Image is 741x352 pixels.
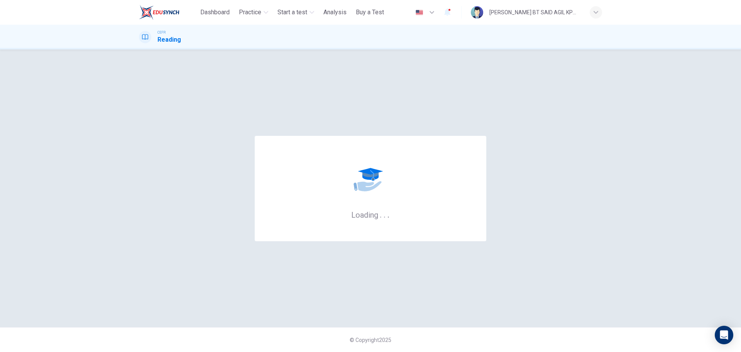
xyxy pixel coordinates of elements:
[139,5,179,20] img: ELTC logo
[139,5,197,20] a: ELTC logo
[471,6,483,19] img: Profile picture
[236,5,271,19] button: Practice
[489,8,580,17] div: [PERSON_NAME] BT SAID AGIL KPM-Guru
[353,5,387,19] button: Buy a Test
[351,210,390,220] h6: Loading
[200,8,230,17] span: Dashboard
[277,8,307,17] span: Start a test
[197,5,233,19] button: Dashboard
[320,5,350,19] button: Analysis
[323,8,347,17] span: Analysis
[387,208,390,220] h6: .
[414,10,424,15] img: en
[715,326,733,344] div: Open Intercom Messenger
[350,337,391,343] span: © Copyright 2025
[379,208,382,220] h6: .
[157,35,181,44] h1: Reading
[274,5,317,19] button: Start a test
[239,8,261,17] span: Practice
[356,8,384,17] span: Buy a Test
[157,30,166,35] span: CEFR
[383,208,386,220] h6: .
